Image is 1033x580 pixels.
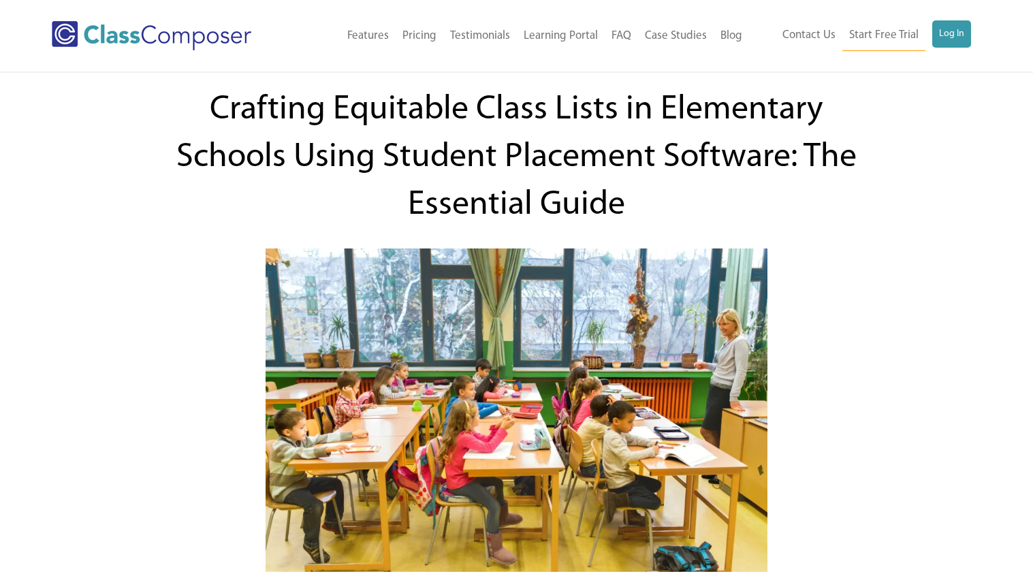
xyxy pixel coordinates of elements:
[340,21,396,51] a: Features
[749,20,971,51] nav: Header Menu
[605,21,638,51] a: FAQ
[396,21,443,51] a: Pricing
[266,248,767,572] img: elementary scholls class
[714,21,749,51] a: Blog
[294,21,749,51] nav: Header Menu
[638,21,714,51] a: Case Studies
[176,93,857,223] span: Crafting Equitable Class Lists in Elementary Schools Using Student Placement Software: The Essent...
[443,21,517,51] a: Testimonials
[932,20,971,48] a: Log In
[517,21,605,51] a: Learning Portal
[842,20,925,51] a: Start Free Trial
[52,21,251,50] img: Class Composer
[776,20,842,50] a: Contact Us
